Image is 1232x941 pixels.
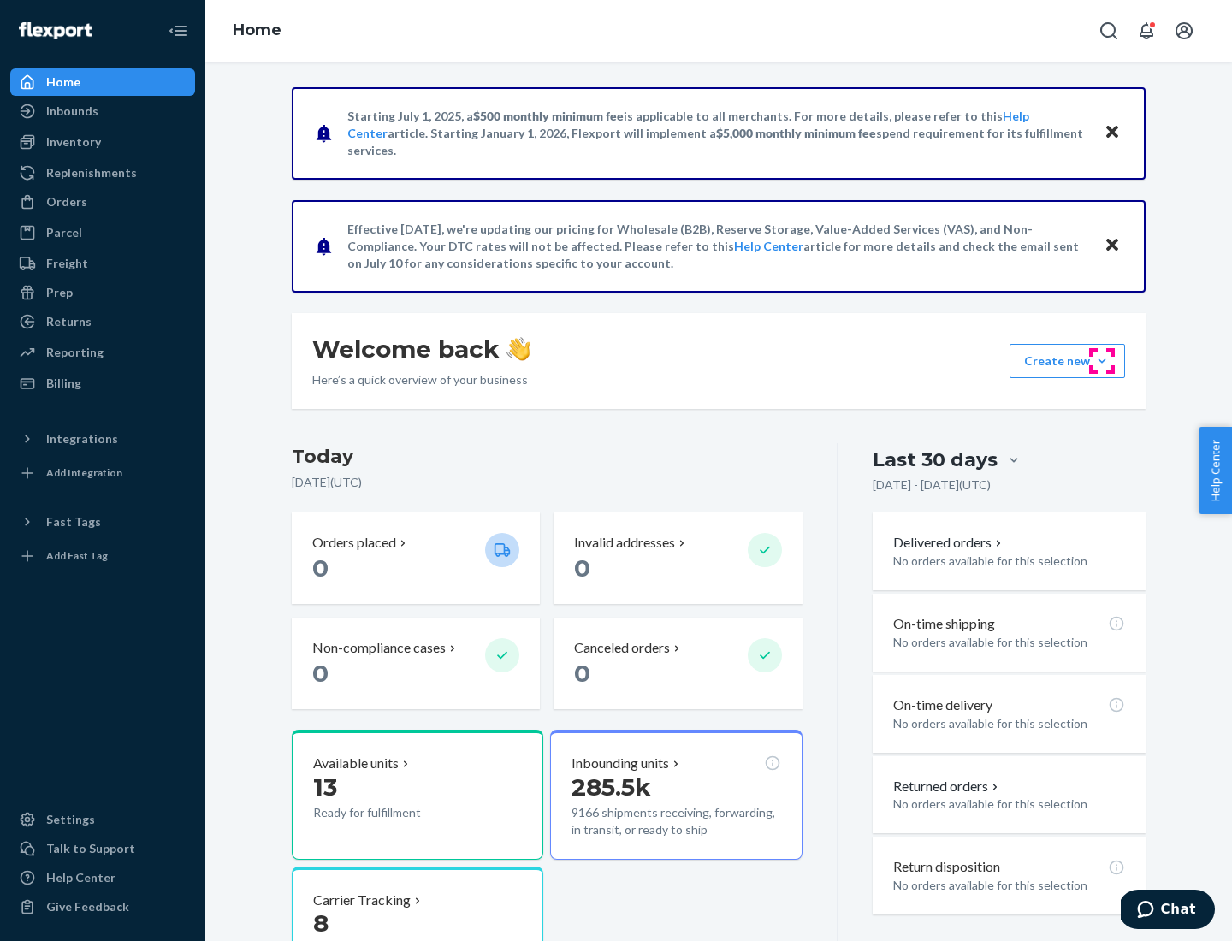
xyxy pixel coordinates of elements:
span: 8 [313,908,329,938]
div: Last 30 days [873,447,998,473]
div: Returns [46,313,92,330]
button: Integrations [10,425,195,453]
div: Replenishments [46,164,137,181]
p: No orders available for this selection [893,634,1125,651]
div: Freight [46,255,88,272]
p: Carrier Tracking [313,891,411,910]
p: No orders available for this selection [893,553,1125,570]
a: Inventory [10,128,195,156]
p: Ready for fulfillment [313,804,471,821]
p: Non-compliance cases [312,638,446,658]
p: 9166 shipments receiving, forwarding, in transit, or ready to ship [572,804,780,838]
div: Inventory [46,133,101,151]
button: Fast Tags [10,508,195,536]
a: Help Center [10,864,195,891]
p: No orders available for this selection [893,796,1125,813]
div: Settings [46,811,95,828]
a: Settings [10,806,195,833]
h1: Welcome back [312,334,530,364]
p: On-time delivery [893,695,992,715]
button: Open Search Box [1092,14,1126,48]
div: Home [46,74,80,91]
button: Orders placed 0 [292,512,540,604]
a: Orders [10,188,195,216]
p: No orders available for this selection [893,877,1125,894]
p: On-time shipping [893,614,995,634]
button: Invalid addresses 0 [554,512,802,604]
button: Close Navigation [161,14,195,48]
p: Here’s a quick overview of your business [312,371,530,388]
div: Reporting [46,344,104,361]
p: Invalid addresses [574,533,675,553]
h3: Today [292,443,803,470]
p: Orders placed [312,533,396,553]
a: Add Fast Tag [10,542,195,570]
p: Inbounding units [572,754,669,773]
a: Reporting [10,339,195,366]
a: Billing [10,370,195,397]
p: [DATE] - [DATE] ( UTC ) [873,476,991,494]
div: Give Feedback [46,898,129,915]
div: Integrations [46,430,118,447]
span: $500 monthly minimum fee [473,109,624,123]
button: Open notifications [1129,14,1164,48]
iframe: Opens a widget where you can chat to one of our agents [1121,890,1215,932]
span: 0 [574,553,590,583]
button: Close [1101,234,1123,258]
a: Add Integration [10,459,195,487]
div: Help Center [46,869,115,886]
a: Parcel [10,219,195,246]
p: Canceled orders [574,638,670,658]
a: Freight [10,250,195,277]
a: Inbounds [10,98,195,125]
a: Returns [10,308,195,335]
a: Home [10,68,195,96]
span: 285.5k [572,772,651,802]
span: 0 [312,659,329,688]
a: Home [233,21,281,39]
button: Canceled orders 0 [554,618,802,709]
div: Fast Tags [46,513,101,530]
div: Talk to Support [46,840,135,857]
p: Effective [DATE], we're updating our pricing for Wholesale (B2B), Reserve Storage, Value-Added Se... [347,221,1087,272]
p: Available units [313,754,399,773]
img: hand-wave emoji [506,337,530,361]
button: Talk to Support [10,835,195,862]
div: Billing [46,375,81,392]
span: 13 [313,772,337,802]
span: 0 [312,553,329,583]
button: Open account menu [1167,14,1201,48]
span: 0 [574,659,590,688]
button: Help Center [1199,427,1232,514]
span: $5,000 monthly minimum fee [716,126,876,140]
button: Create new [1010,344,1125,378]
button: Inbounding units285.5k9166 shipments receiving, forwarding, in transit, or ready to ship [550,730,802,860]
a: Replenishments [10,159,195,186]
div: Orders [46,193,87,210]
img: Flexport logo [19,22,92,39]
button: Give Feedback [10,893,195,920]
button: Delivered orders [893,533,1005,553]
p: Starting July 1, 2025, a is applicable to all merchants. For more details, please refer to this a... [347,108,1087,159]
a: Prep [10,279,195,306]
ol: breadcrumbs [219,6,295,56]
p: Return disposition [893,857,1000,877]
a: Help Center [734,239,803,253]
div: Add Fast Tag [46,548,108,563]
p: [DATE] ( UTC ) [292,474,803,491]
div: Prep [46,284,73,301]
div: Inbounds [46,103,98,120]
p: No orders available for this selection [893,715,1125,732]
button: Available units13Ready for fulfillment [292,730,543,860]
button: Returned orders [893,777,1002,796]
div: Add Integration [46,465,122,480]
div: Parcel [46,224,82,241]
button: Close [1101,121,1123,145]
button: Non-compliance cases 0 [292,618,540,709]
